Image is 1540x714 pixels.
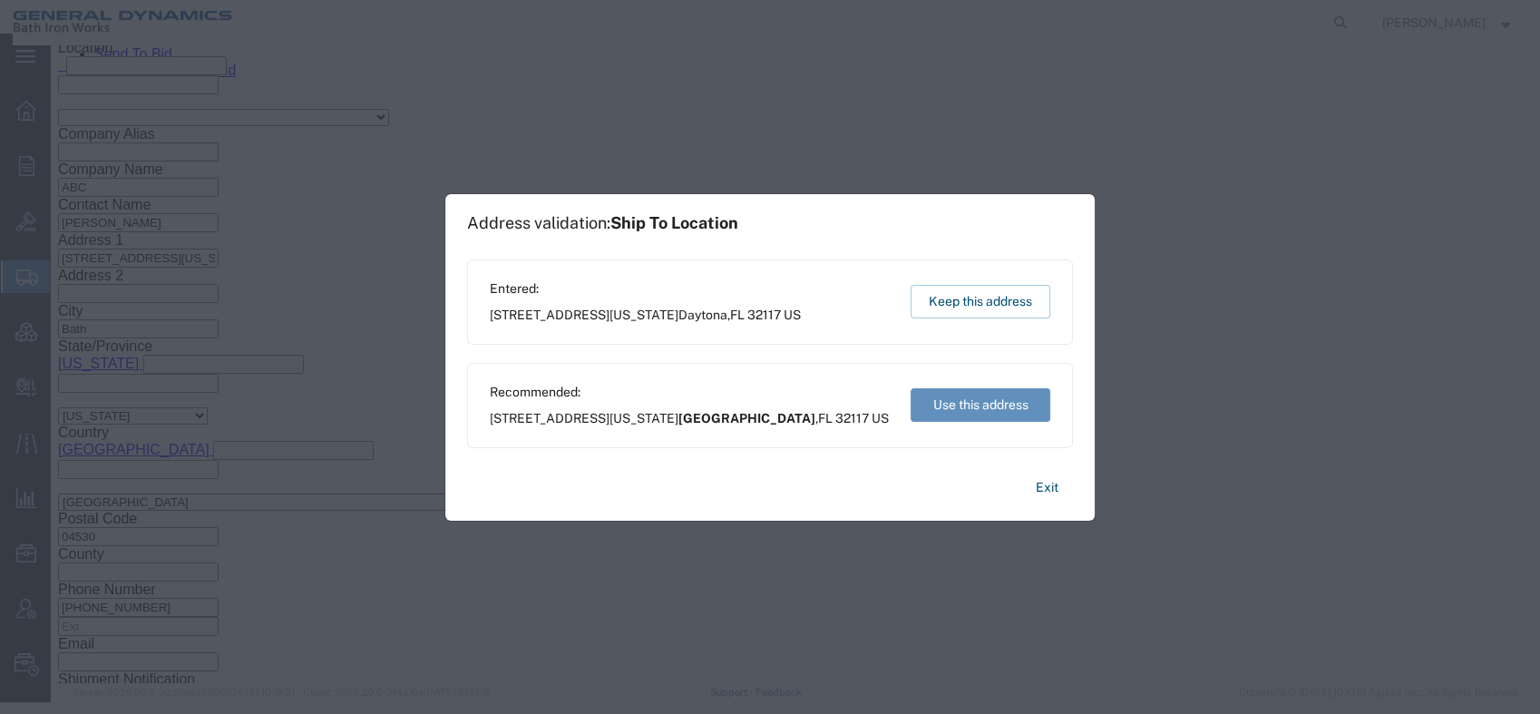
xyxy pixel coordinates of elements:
[872,411,889,425] span: US
[911,388,1050,422] button: Use this address
[610,213,738,232] span: Ship To Location
[730,308,745,322] span: FL
[818,411,833,425] span: FL
[1021,472,1073,504] button: Exit
[467,213,738,233] h1: Address validation:
[490,279,801,298] span: Entered:
[490,383,889,402] span: Recommended:
[747,308,781,322] span: 32117
[911,285,1050,318] button: Keep this address
[490,409,889,428] span: [STREET_ADDRESS][US_STATE] ,
[784,308,801,322] span: US
[678,308,727,322] span: Daytona
[678,411,815,425] span: [GEOGRAPHIC_DATA]
[835,411,869,425] span: 32117
[490,306,801,325] span: [STREET_ADDRESS][US_STATE] ,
